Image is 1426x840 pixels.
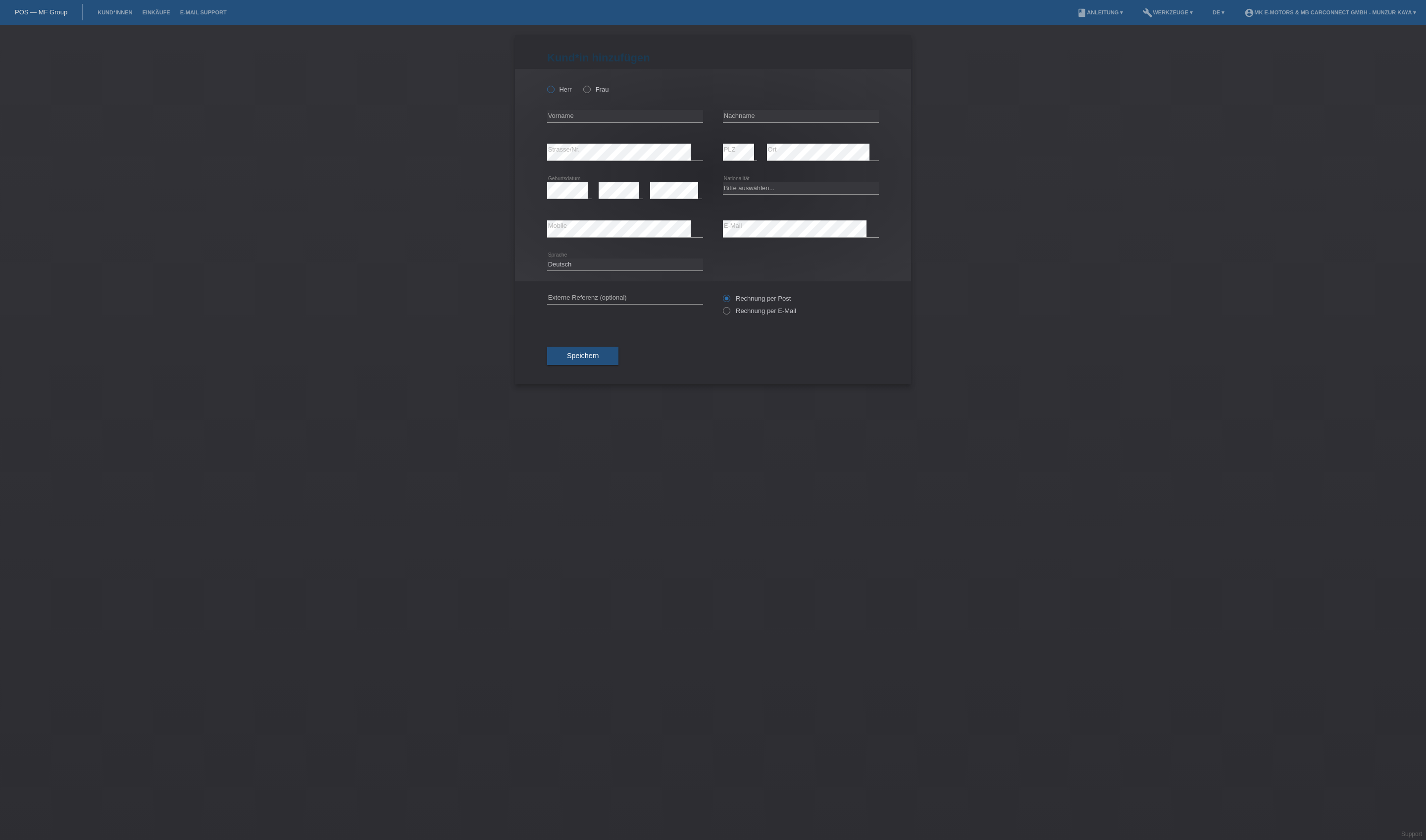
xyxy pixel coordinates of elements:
[583,86,590,92] input: Frau
[547,86,572,93] label: Herr
[723,295,729,307] input: Rechnung per Post
[137,9,175,15] a: Einkäufe
[1138,9,1198,15] a: buildWerkzeuge ▾
[1244,8,1254,18] i: account_circle
[547,86,554,92] input: Herr
[1239,9,1421,15] a: account_circleMK E-MOTORS & MB CarConnect GmbH - Munzur Kaya ▾
[1072,9,1128,15] a: bookAnleitung ▾
[93,9,137,15] a: Kund*innen
[15,8,67,16] a: POS — MF Group
[723,307,729,319] input: Rechnung per E-Mail
[1077,8,1087,18] i: book
[723,307,796,315] label: Rechnung per E-Mail
[567,352,599,360] span: Speichern
[1208,9,1229,15] a: DE ▾
[723,295,791,302] label: Rechnung per Post
[1401,831,1422,838] a: Support
[547,347,618,366] button: Speichern
[175,9,232,15] a: E-Mail Support
[547,52,879,64] h1: Kund*in hinzufügen
[1143,8,1153,18] i: build
[583,86,609,93] label: Frau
